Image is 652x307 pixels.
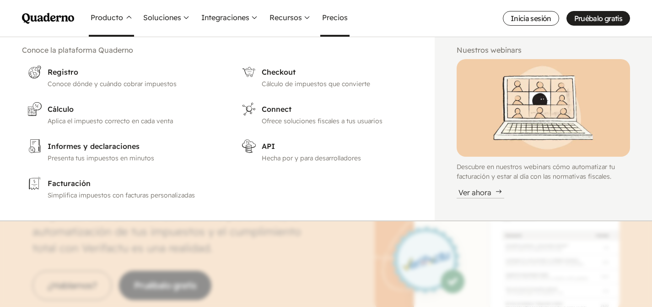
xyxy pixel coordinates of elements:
h3: Registro [48,66,220,77]
img: Illustration of Qoodle giving a webinar [457,59,630,157]
p: Cálculo de impuestos que convierte [262,79,407,89]
div: Ver ahora [457,187,504,198]
h3: Facturación [48,178,220,189]
p: Descubre en nuestros webinars cómo automatizar tu facturación y estar al día con las normativas f... [457,162,630,181]
p: Aplica el impuesto correcto en cada venta [48,116,220,126]
a: CálculoAplica el impuesto correcto en cada venta [22,96,225,132]
h3: API [262,141,407,152]
h2: Nuestros webinars [457,44,630,55]
a: Informes y declaracionesPresenta tus impuestos en minutos [22,133,225,169]
a: ConnectOfrece soluciones fiscales a tus usuarios [236,96,413,132]
h2: Conoce la plataforma Quaderno [22,44,413,55]
p: Conoce dónde y cuándo cobrar impuestos [48,79,220,89]
h3: Informes y declaraciones [48,141,220,152]
a: Illustration of Qoodle giving a webinarDescubre en nuestros webinars cómo automatizar tu facturac... [457,59,630,198]
h3: Cálculo [48,104,220,115]
a: CheckoutCálculo de impuestos que convierte [236,59,413,94]
a: FacturaciónSimplifica impuestos con facturas personalizadas [22,170,225,206]
a: RegistroConoce dónde y cuándo cobrar impuestos [22,59,225,94]
p: Ofrece soluciones fiscales a tus usuarios [262,116,407,126]
p: Simplifica impuestos con facturas personalizadas [48,191,220,200]
h3: Checkout [262,66,407,77]
a: APIHecha por y para desarrolladores [236,133,413,169]
a: Inicia sesión [503,11,559,26]
p: Hecha por y para desarrolladores [262,153,407,163]
a: Pruébalo gratis [566,11,630,26]
h3: Connect [262,104,407,115]
p: Presenta tus impuestos en minutos [48,153,220,163]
